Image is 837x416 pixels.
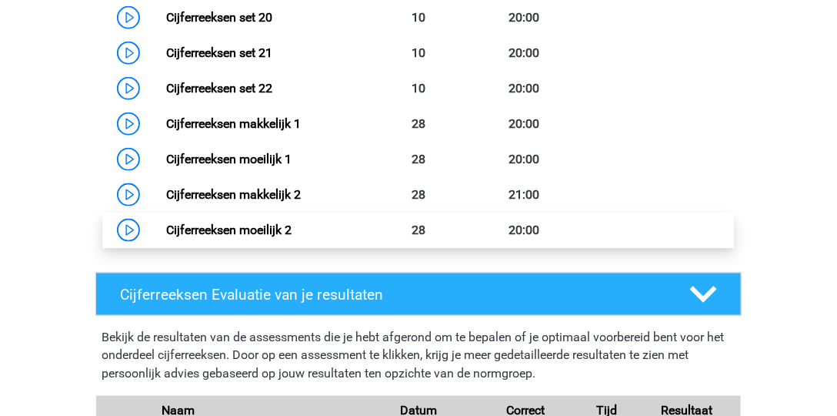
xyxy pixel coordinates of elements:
[166,116,301,131] a: Cijferreeksen makkelijk 1
[120,286,665,304] h4: Cijferreeksen Evaluatie van je resultaten
[102,328,735,384] p: Bekijk de resultaten van de assessments die je hebt afgerond om te bepalen of je optimaal voorber...
[166,81,272,96] a: Cijferreeksen set 22
[166,45,272,60] a: Cijferreeksen set 21
[166,152,292,166] a: Cijferreeksen moeilijk 1
[89,273,748,316] a: Cijferreeksen Evaluatie van je resultaten
[166,223,292,237] a: Cijferreeksen moeilijk 2
[166,187,301,202] a: Cijferreeksen makkelijk 2
[166,10,272,25] a: Cijferreeksen set 20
